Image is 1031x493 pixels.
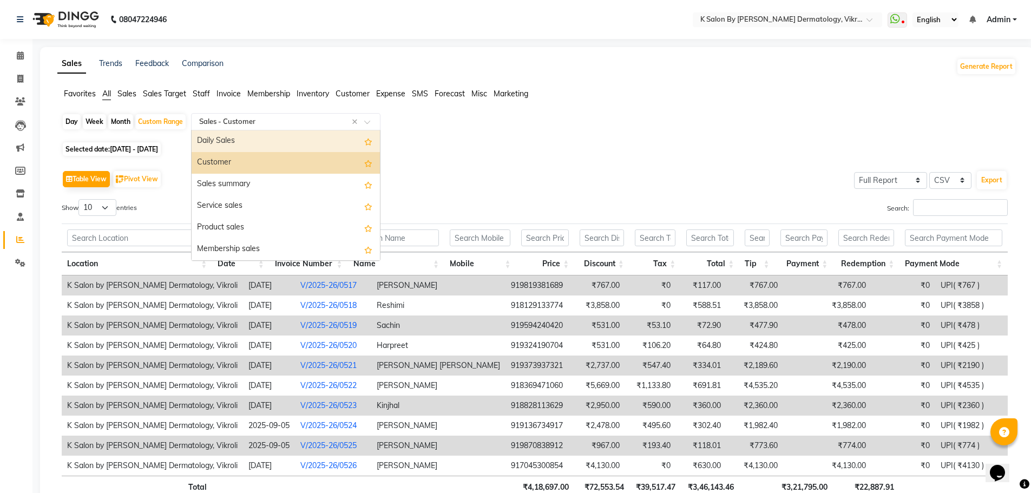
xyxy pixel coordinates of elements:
td: ₹1,133.80 [625,376,676,396]
td: [PERSON_NAME] [371,416,505,436]
button: Pivot View [113,171,161,187]
td: [DATE] [243,396,295,416]
span: Expense [376,89,405,98]
input: Search Redemption [838,229,894,246]
span: Forecast [435,89,465,98]
td: 919324190704 [505,336,568,356]
td: ₹4,130.00 [568,456,625,476]
td: [DATE] [243,295,295,315]
td: UPI( ₹3858 ) [935,295,1009,315]
td: UPI( ₹4535 ) [935,376,1009,396]
input: Search Location [67,229,207,246]
span: Customer [336,89,370,98]
input: Search Payment Mode [905,229,1002,246]
td: ₹0 [871,336,935,356]
td: ₹1,982.00 [815,416,871,436]
div: Daily Sales [192,130,380,152]
td: K Salon by [PERSON_NAME] Dermatology, Vikroli [62,295,243,315]
div: Service sales [192,195,380,217]
td: ₹547.40 [625,356,676,376]
td: ₹531.00 [568,315,625,336]
td: ₹4,130.00 [726,456,783,476]
td: 919870838912 [505,436,568,456]
a: Sales [57,54,86,74]
a: V/2025-26/0517 [300,280,357,290]
th: Tip: activate to sort column ascending [739,252,774,275]
td: ₹767.00 [568,275,625,295]
td: Harpreet [371,336,505,356]
td: ₹767.00 [726,275,783,295]
td: ₹2,360.00 [815,396,871,416]
td: K Salon by [PERSON_NAME] Dermatology, Vikroli [62,376,243,396]
td: [DATE] [243,275,295,295]
span: [DATE] - [DATE] [110,145,158,153]
span: Add this report to Favorites List [364,221,372,234]
td: ₹0 [625,295,676,315]
td: ₹193.40 [625,436,676,456]
input: Search Tax [635,229,676,246]
td: ₹2,189.60 [726,356,783,376]
span: Clear all [352,116,361,128]
td: ₹53.10 [625,315,676,336]
td: ₹590.00 [625,396,676,416]
select: Showentries [78,199,116,216]
span: Marketing [494,89,528,98]
td: ₹691.81 [676,376,726,396]
td: ₹2,737.00 [568,356,625,376]
td: ₹0 [871,315,935,336]
td: ₹5,669.00 [568,376,625,396]
td: ₹2,360.00 [726,396,783,416]
button: Generate Report [957,59,1015,74]
td: ₹302.40 [676,416,726,436]
td: [DATE] [243,376,295,396]
td: ₹4,535.20 [726,376,783,396]
td: ₹0 [871,275,935,295]
input: Search Mobile [450,229,510,246]
td: 2025-09-05 [243,436,295,456]
td: ₹0 [625,456,676,476]
td: ₹0 [871,456,935,476]
button: Export [977,171,1007,189]
th: Total: activate to sort column ascending [681,252,739,275]
td: [DATE] [243,336,295,356]
td: Reshimi [371,295,505,315]
td: [PERSON_NAME] [371,275,505,295]
td: K Salon by [PERSON_NAME] Dermatology, Vikroli [62,436,243,456]
td: ₹0 [871,376,935,396]
span: All [102,89,111,98]
td: ₹72.90 [676,315,726,336]
a: V/2025-26/0519 [300,320,357,330]
td: ₹424.80 [726,336,783,356]
th: Price: activate to sort column ascending [516,252,574,275]
th: Date: activate to sort column ascending [212,252,270,275]
span: Add this report to Favorites List [364,156,372,169]
td: ₹4,130.00 [815,456,871,476]
td: ₹4,535.00 [815,376,871,396]
td: [PERSON_NAME] [371,436,505,456]
span: Sales Target [143,89,186,98]
td: ₹0 [871,416,935,436]
td: ₹117.00 [676,275,726,295]
td: 2025-09-05 [243,416,295,436]
td: ₹2,478.00 [568,416,625,436]
td: K Salon by [PERSON_NAME] Dermatology, Vikroli [62,396,243,416]
a: Comparison [182,58,224,68]
td: ₹767.00 [815,275,871,295]
span: Sales [117,89,136,98]
input: Search Total [686,229,734,246]
td: K Salon by [PERSON_NAME] Dermatology, Vikroli [62,416,243,436]
span: Add this report to Favorites List [364,243,372,256]
td: UPI( ₹767 ) [935,275,1009,295]
a: V/2025-26/0526 [300,461,357,470]
input: Search Name [353,229,439,246]
th: Name: activate to sort column ascending [348,252,444,275]
a: V/2025-26/0522 [300,380,357,390]
span: Admin [987,14,1010,25]
a: V/2025-26/0521 [300,360,357,370]
td: ₹531.00 [568,336,625,356]
label: Show entries [62,199,137,216]
td: ₹773.60 [726,436,783,456]
span: Add this report to Favorites List [364,200,372,213]
td: ₹0 [871,356,935,376]
td: ₹477.90 [726,315,783,336]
